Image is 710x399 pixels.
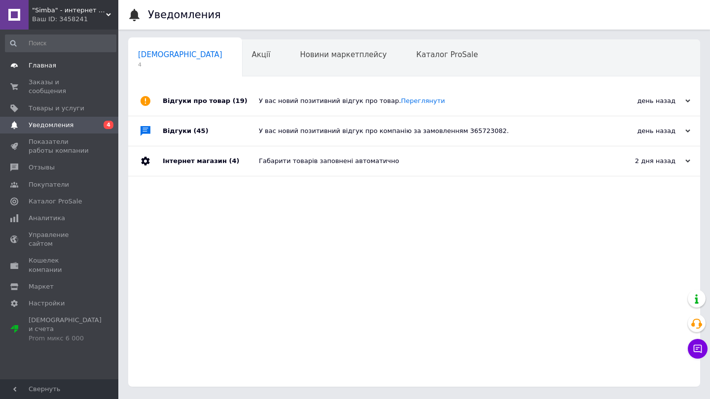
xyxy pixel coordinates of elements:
[416,50,478,59] span: Каталог ProSale
[32,15,118,24] div: Ваш ID: 3458241
[29,163,55,172] span: Отзывы
[194,127,209,134] span: (45)
[29,121,73,130] span: Уведомления
[104,121,113,129] span: 4
[29,197,82,206] span: Каталог ProSale
[688,339,708,359] button: Чат с покупателем
[29,137,91,155] span: Показатели работы компании
[229,157,239,165] span: (4)
[29,299,65,308] span: Настройки
[252,50,271,59] span: Акції
[29,61,56,70] span: Главная
[138,61,222,68] span: 4
[592,157,690,166] div: 2 дня назад
[29,282,54,291] span: Маркет
[163,86,259,116] div: Відгуки про товар
[29,78,91,96] span: Заказы и сообщения
[592,97,690,105] div: день назад
[138,50,222,59] span: [DEMOGRAPHIC_DATA]
[148,9,221,21] h1: Уведомления
[259,157,592,166] div: Габарити товарів заповнені автоматично
[32,6,106,15] span: "Simba" - интернет магазин
[259,97,592,105] div: У вас новий позитивний відгук про товар.
[592,127,690,135] div: день назад
[5,34,116,52] input: Поиск
[29,180,69,189] span: Покупатели
[163,116,259,146] div: Відгуки
[163,146,259,176] div: Інтернет магазин
[29,214,65,223] span: Аналитика
[29,334,102,343] div: Prom микс 6 000
[29,256,91,274] span: Кошелек компании
[401,97,445,104] a: Переглянути
[29,231,91,248] span: Управление сайтом
[259,127,592,135] div: У вас новий позитивний відгук про компанію за замовленням 365723082.
[233,97,248,104] span: (19)
[29,104,84,113] span: Товары и услуги
[29,316,102,343] span: [DEMOGRAPHIC_DATA] и счета
[300,50,387,59] span: Новини маркетплейсу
